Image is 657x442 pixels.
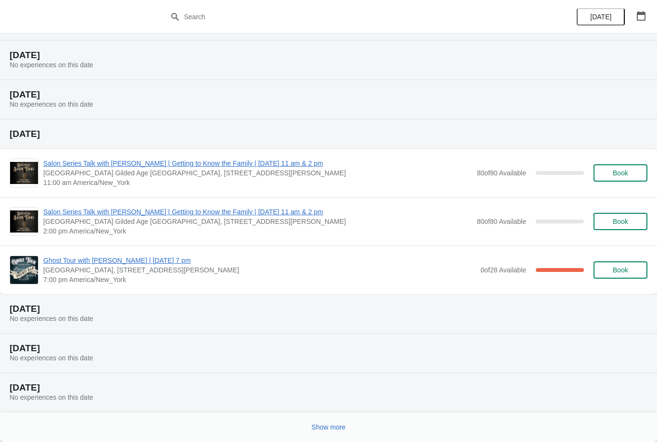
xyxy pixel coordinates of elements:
span: 0 of 28 Available [480,266,526,274]
button: Show more [308,418,350,436]
h2: [DATE] [10,50,647,60]
span: [DATE] [590,13,611,21]
span: Book [613,169,628,177]
h2: [DATE] [10,383,647,393]
h2: [DATE] [10,304,647,314]
span: Book [613,266,628,274]
span: Salon Series Talk with [PERSON_NAME] | Getting to Know the Family | [DATE] 11 am & 2 pm [43,159,472,168]
span: [GEOGRAPHIC_DATA], [STREET_ADDRESS][PERSON_NAME] [43,265,476,275]
span: 80 of 80 Available [477,169,526,177]
button: Book [594,213,647,230]
span: No experiences on this date [10,315,93,322]
span: No experiences on this date [10,61,93,69]
span: [GEOGRAPHIC_DATA] Gilded Age [GEOGRAPHIC_DATA], [STREET_ADDRESS][PERSON_NAME] [43,217,472,226]
span: 80 of 80 Available [477,218,526,225]
span: Salon Series Talk with [PERSON_NAME] | Getting to Know the Family | [DATE] 11 am & 2 pm [43,207,472,217]
button: Book [594,261,647,279]
button: [DATE] [577,8,625,25]
span: 7:00 pm America/New_York [43,275,476,284]
h2: [DATE] [10,344,647,353]
span: No experiences on this date [10,100,93,108]
span: No experiences on this date [10,354,93,362]
span: Show more [312,423,346,431]
span: [GEOGRAPHIC_DATA] Gilded Age [GEOGRAPHIC_DATA], [STREET_ADDRESS][PERSON_NAME] [43,168,472,178]
h2: [DATE] [10,129,647,139]
span: Book [613,218,628,225]
span: 2:00 pm America/New_York [43,226,472,236]
button: Book [594,164,647,182]
img: Salon Series Talk with Louise Levy | Getting to Know the Family | October 4 at 11 am & 2 pm | Ven... [10,162,38,184]
span: Ghost Tour with [PERSON_NAME] | [DATE] 7 pm [43,256,476,265]
h2: [DATE] [10,90,647,99]
span: No experiences on this date [10,393,93,401]
img: Salon Series Talk with Louise Levy | Getting to Know the Family | October 4 at 11 am & 2 pm | Ven... [10,210,38,233]
input: Search [184,8,493,25]
img: Ghost Tour with Robert Oakes | Saturday, October 4 at 7 pm | Ventfort Hall, 104 Walker St., Lenox... [10,256,38,284]
span: 11:00 am America/New_York [43,178,472,187]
